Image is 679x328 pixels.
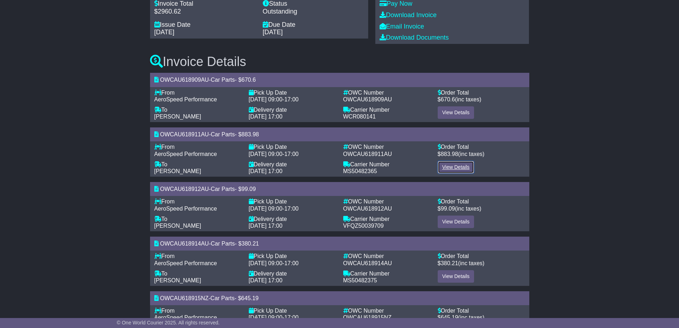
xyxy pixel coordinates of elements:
span: 883.98 [441,151,458,157]
span: OWCAU618915NZ [343,314,392,321]
span: 17:00 [284,96,299,102]
div: Pick Up Date [249,307,336,314]
span: VFQZ50039709 [343,223,384,229]
span: AeroSpeed Performance [154,260,217,266]
span: 17:00 [284,206,299,212]
span: [DATE] 17:00 [249,168,283,174]
span: AeroSpeed Performance [154,151,217,157]
div: Order Total [438,307,525,314]
span: OWCAU618915NZ [160,295,209,301]
span: Car Parts [211,77,235,83]
div: Outstanding [263,8,364,16]
div: Order Total [438,89,525,96]
div: OWC Number [343,198,431,205]
div: $2960.62 [154,8,256,16]
div: From [154,198,242,205]
span: AeroSpeed Performance [154,314,217,321]
div: OWC Number [343,253,431,259]
span: MS50482365 [343,168,377,174]
div: $ (inc taxes) [438,260,525,267]
div: $ (inc taxes) [438,96,525,103]
span: OWCAU618912AU [160,186,209,192]
span: 883.98 [241,131,259,137]
span: OWCAU618914AU [343,260,392,266]
span: [PERSON_NAME] [154,113,201,120]
span: [DATE] 09:00 [249,96,283,102]
div: Pick Up Date [249,143,336,150]
span: [DATE] 17:00 [249,277,283,283]
span: 17:00 [284,151,299,157]
span: 670.6 [441,96,455,102]
span: Car Parts [211,131,235,137]
div: OWC Number [343,89,431,96]
span: 670.6 [241,77,256,83]
span: OWCAU618911AU [160,131,209,137]
span: Car Parts [210,295,235,301]
div: From [154,89,242,96]
span: 17:00 [284,260,299,266]
a: Download Invoice [380,11,437,19]
div: $ (inc taxes) [438,151,525,157]
span: Car Parts [211,186,235,192]
span: WCR080141 [343,113,376,120]
span: 645.19 [441,314,458,321]
a: View Details [438,161,474,173]
div: - - $ [150,291,529,305]
a: Email Invoice [380,23,424,30]
div: From [154,307,242,314]
div: - - $ [150,127,529,141]
div: OWC Number [343,307,431,314]
span: [DATE] 17:00 [249,113,283,120]
div: Pick Up Date [249,89,336,96]
div: $ (inc taxes) [438,314,525,321]
div: Order Total [438,198,525,205]
a: View Details [438,216,474,228]
span: OWCAU618911AU [343,151,392,157]
span: 17:00 [284,314,299,321]
div: - [249,314,336,321]
div: Order Total [438,143,525,150]
div: Due Date [263,21,364,29]
span: [DATE] 09:00 [249,151,283,157]
span: OWCAU618909AU [160,77,209,83]
div: Carrier Number [343,106,431,113]
span: OWCAU618909AU [343,96,392,102]
h3: Invoice Details [150,55,529,69]
span: OWCAU618914AU [160,241,209,247]
span: AeroSpeed Performance [154,96,217,102]
div: - [249,151,336,157]
div: From [154,253,242,259]
div: Carrier Number [343,161,431,168]
div: Delivery date [249,161,336,168]
div: - - $ [150,237,529,251]
span: [DATE] 09:00 [249,206,283,212]
div: Delivery date [249,270,336,277]
span: 99.09 [441,206,455,212]
span: MS50482375 [343,277,377,283]
div: OWC Number [343,143,431,150]
div: - [249,260,336,267]
div: - [249,205,336,212]
div: Order Total [438,253,525,259]
div: - [249,96,336,103]
span: OWCAU618912AU [343,206,392,212]
span: © One World Courier 2025. All rights reserved. [117,320,220,326]
span: AeroSpeed Performance [154,206,217,212]
div: Carrier Number [343,270,431,277]
div: Issue Date [154,21,256,29]
div: Carrier Number [343,216,431,222]
div: $ (inc taxes) [438,205,525,212]
div: To [154,216,242,222]
span: Car Parts [211,241,235,247]
span: [PERSON_NAME] [154,168,201,174]
div: Delivery date [249,216,336,222]
div: To [154,106,242,113]
span: 380.21 [441,260,458,266]
a: Download Documents [380,34,449,41]
div: [DATE] [154,29,256,36]
div: Pick Up Date [249,253,336,259]
span: [PERSON_NAME] [154,223,201,229]
span: [PERSON_NAME] [154,277,201,283]
div: From [154,143,242,150]
span: 380.21 [241,241,259,247]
